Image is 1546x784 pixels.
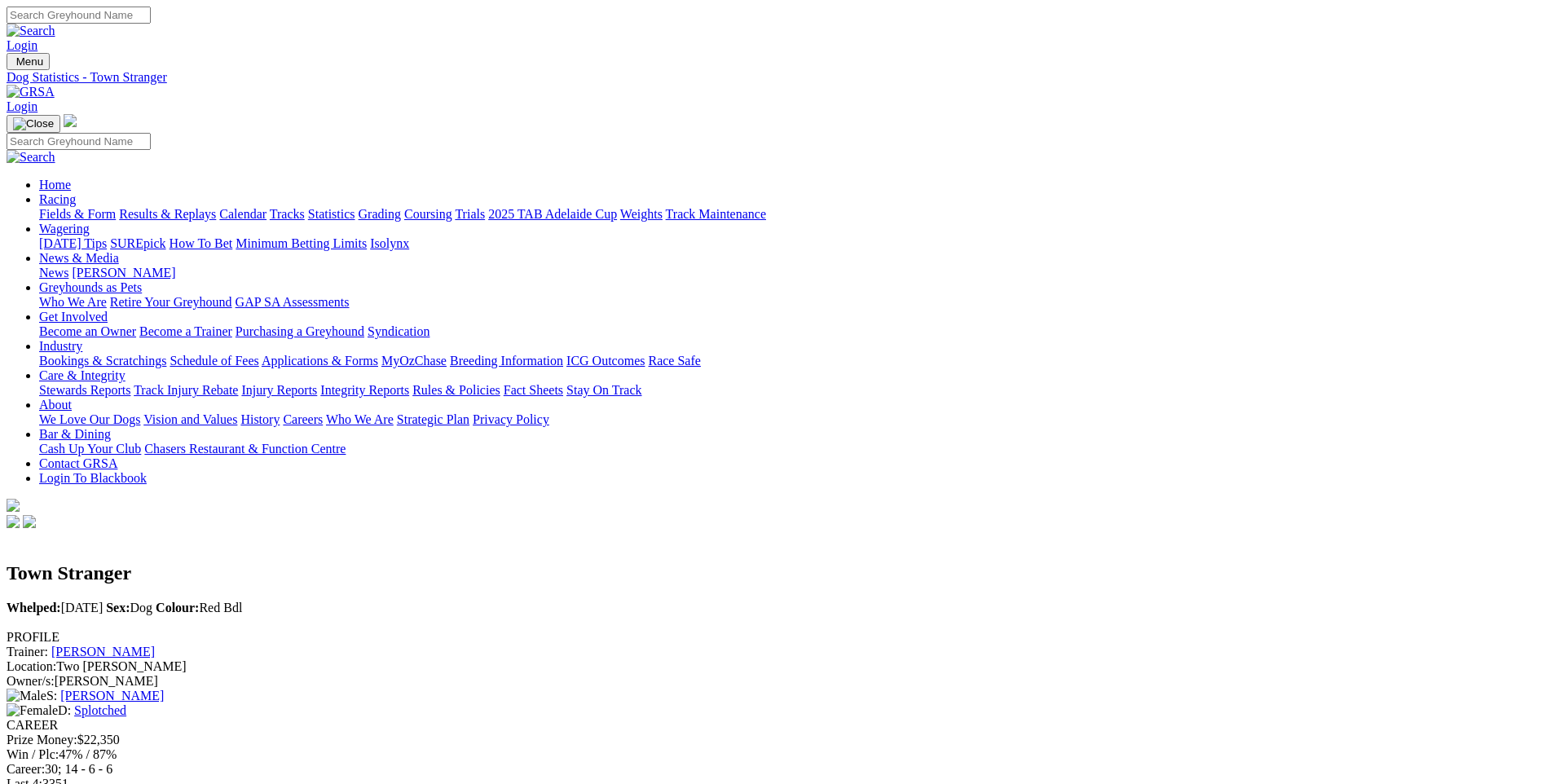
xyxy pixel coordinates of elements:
a: Race Safe [648,354,700,368]
a: [DATE] Tips [39,236,107,250]
div: 30; 14 - 6 - 6 [7,762,1539,777]
img: GRSA [7,85,55,99]
span: Owner/s: [7,674,55,688]
div: News & Media [39,266,1539,280]
a: Isolynx [370,236,409,250]
img: Search [7,24,55,38]
a: Grading [359,207,401,221]
div: Wagering [39,236,1539,251]
a: Get Involved [39,310,108,324]
span: D: [7,703,71,717]
a: Track Injury Rebate [134,383,238,397]
a: History [240,412,280,426]
a: Trials [455,207,485,221]
div: About [39,412,1539,427]
a: Vision and Values [143,412,237,426]
a: Stay On Track [566,383,641,397]
div: Get Involved [39,324,1539,339]
span: Prize Money: [7,733,77,747]
div: Two [PERSON_NAME] [7,659,1539,674]
a: Retire Your Greyhound [110,295,232,309]
a: Injury Reports [241,383,317,397]
a: SUREpick [110,236,165,250]
span: [DATE] [7,601,103,614]
a: ICG Outcomes [566,354,645,368]
a: Syndication [368,324,429,338]
a: Applications & Forms [262,354,378,368]
a: Login To Blackbook [39,471,147,485]
a: Home [39,178,71,192]
a: Become a Trainer [139,324,232,338]
a: Fields & Form [39,207,116,221]
a: GAP SA Assessments [236,295,350,309]
a: Results & Replays [119,207,216,221]
a: Contact GRSA [39,456,117,470]
a: Cash Up Your Club [39,442,141,456]
a: Login [7,99,37,113]
img: Female [7,703,58,718]
a: Become an Owner [39,324,136,338]
img: Male [7,689,46,703]
b: Colour: [156,601,199,614]
a: Statistics [308,207,355,221]
div: 47% / 87% [7,747,1539,762]
b: Sex: [106,601,130,614]
a: Track Maintenance [666,207,766,221]
img: Search [7,150,55,165]
div: $22,350 [7,733,1539,747]
img: facebook.svg [7,515,20,528]
img: Close [13,117,54,130]
a: Tracks [270,207,305,221]
a: Splotched [74,703,126,717]
a: Breeding Information [450,354,563,368]
div: Bar & Dining [39,442,1539,456]
div: Industry [39,354,1539,368]
div: Racing [39,207,1539,222]
img: logo-grsa-white.png [64,114,77,127]
span: Win / Plc: [7,747,59,761]
a: [PERSON_NAME] [72,266,175,280]
a: Greyhounds as Pets [39,280,142,294]
h2: Town Stranger [7,562,1539,584]
a: Who We Are [326,412,394,426]
a: Fact Sheets [504,383,563,397]
a: Bookings & Scratchings [39,354,166,368]
a: Purchasing a Greyhound [236,324,364,338]
a: Calendar [219,207,266,221]
a: How To Bet [170,236,233,250]
div: [PERSON_NAME] [7,674,1539,689]
a: Racing [39,192,76,206]
input: Search [7,7,151,24]
a: Privacy Policy [473,412,549,426]
img: twitter.svg [23,515,36,528]
span: Location: [7,659,56,673]
div: Greyhounds as Pets [39,295,1539,310]
a: Minimum Betting Limits [236,236,367,250]
img: logo-grsa-white.png [7,499,20,512]
a: Integrity Reports [320,383,409,397]
button: Toggle navigation [7,53,50,70]
a: Bar & Dining [39,427,111,441]
a: Care & Integrity [39,368,126,382]
a: About [39,398,72,412]
b: Whelped: [7,601,61,614]
div: Dog Statistics - Town Stranger [7,70,1539,85]
a: News & Media [39,251,119,265]
div: CAREER [7,718,1539,733]
a: Login [7,38,37,52]
span: Career: [7,762,45,776]
a: Careers [283,412,323,426]
div: PROFILE [7,630,1539,645]
a: [PERSON_NAME] [60,689,164,703]
span: Trainer: [7,645,48,658]
a: Who We Are [39,295,107,309]
span: Menu [16,55,43,68]
a: Weights [620,207,663,221]
a: Wagering [39,222,90,236]
span: Dog [106,601,152,614]
input: Search [7,133,151,150]
a: We Love Our Dogs [39,412,140,426]
a: Rules & Policies [412,383,500,397]
a: MyOzChase [381,354,447,368]
a: Strategic Plan [397,412,469,426]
